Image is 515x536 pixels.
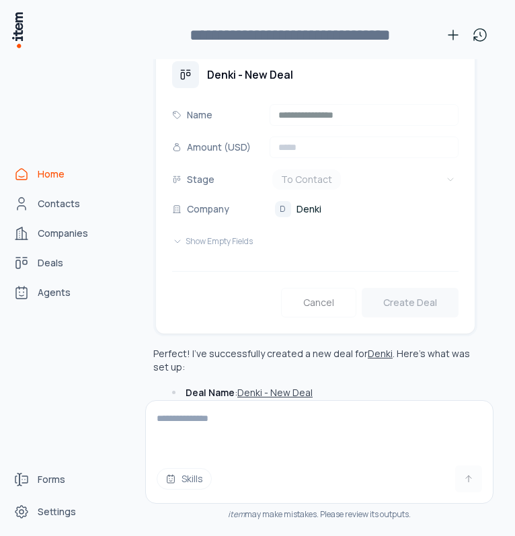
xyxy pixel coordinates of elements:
span: Skills [182,472,203,486]
a: Contacts [8,190,110,217]
span: Forms [38,473,65,486]
a: Agents [8,279,110,306]
p: Amount (USD) [187,140,251,155]
a: DDenki [275,201,321,217]
div: may make mistakes. Please review its outputs. [145,509,493,520]
p: Name [187,108,212,122]
h3: Denki - New Deal [207,67,293,83]
button: View history [467,22,493,48]
div: D [275,201,291,217]
span: Denki [296,202,321,216]
span: Settings [38,505,76,519]
p: Stage [187,172,214,187]
span: Companies [38,227,88,240]
a: Forms [8,466,110,493]
i: item [228,508,245,520]
p: Company [187,202,229,217]
p: Perfect! I've successfully created a new deal for . Here's what was set up: [153,347,470,373]
span: Agents [38,286,71,299]
button: Denki [368,347,393,360]
a: Companies [8,220,110,247]
a: Home [8,161,110,188]
strong: Deal Name [186,386,235,399]
button: New conversation [440,22,467,48]
button: Skills [157,468,212,490]
a: Settings [8,498,110,525]
li: : [169,386,477,399]
span: Home [38,167,65,181]
button: Show Empty Fields [172,228,253,255]
span: Deals [38,256,63,270]
img: Item Brain Logo [11,11,24,49]
button: Denki - New Deal [237,386,313,399]
a: deals [8,250,110,276]
span: Contacts [38,197,80,210]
